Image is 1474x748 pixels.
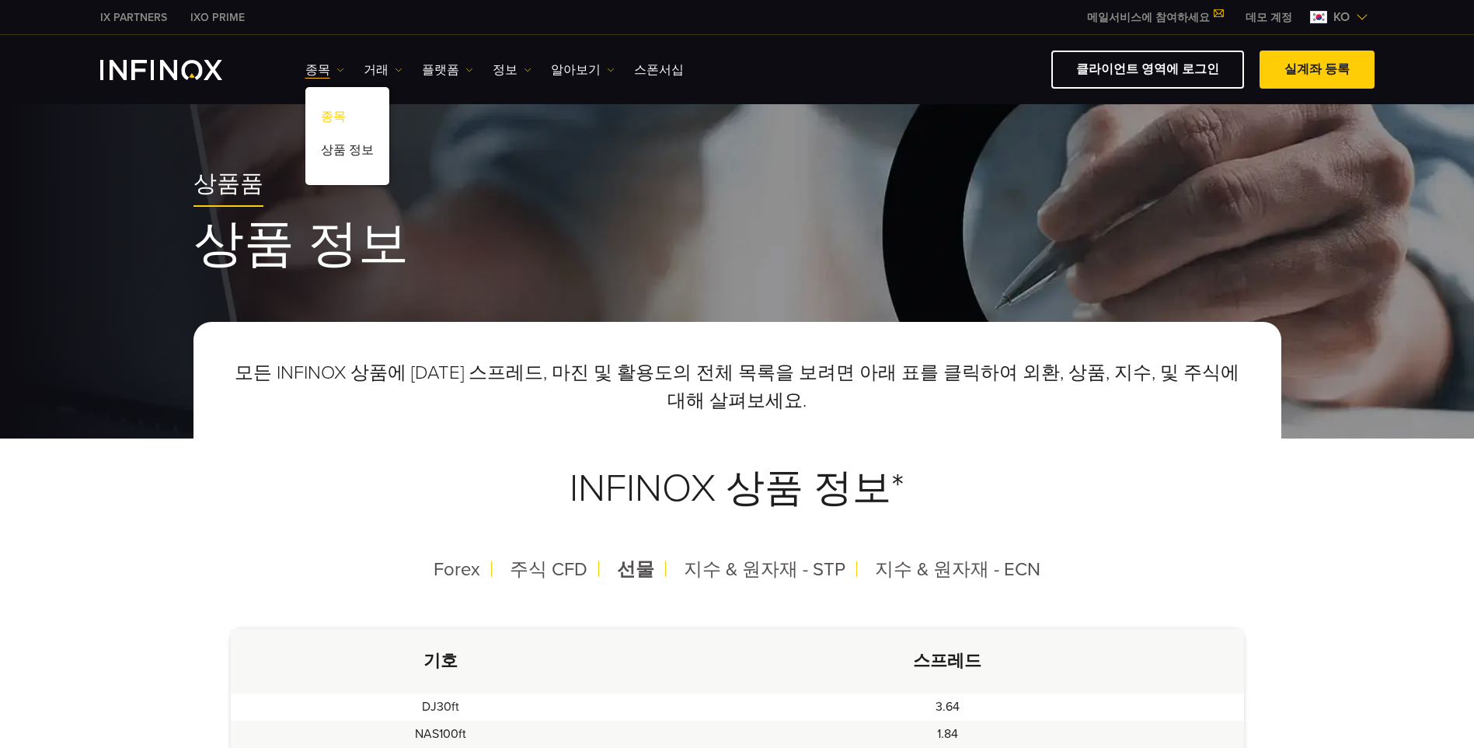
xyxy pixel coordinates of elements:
a: 메일서비스에 참여하세요 [1075,11,1234,24]
a: 상품 정보 [305,136,389,170]
td: 3.64 [651,694,1243,721]
td: NAS100ft [231,721,652,748]
a: 알아보기 [551,61,615,79]
a: INFINOX [89,9,179,26]
a: 스폰서십 [634,61,684,79]
h3: INFINOX 상품 정보* [231,428,1244,550]
span: 지수 & 원자재 - STP [684,558,845,581]
a: INFINOX [179,9,256,26]
p: 모든 INFINOX 상품에 [DATE] 스프레드, 마진 및 활용도의 전체 목록을 보려면 아래 표를 클릭하여 외환, 상품, 지수, 및 주식에 대해 살펴보세요. [231,359,1244,415]
a: 정보 [493,61,531,79]
span: Forex [434,558,480,581]
a: 플랫폼 [422,61,473,79]
a: INFINOX Logo [100,60,259,80]
span: 지수 & 원자재 - ECN [875,558,1040,581]
h1: 상품 정보 [193,218,1281,271]
a: 종목 [305,61,344,79]
a: 거래 [364,61,402,79]
th: 스프레드 [651,629,1243,694]
span: 주식 CFD [510,558,587,581]
a: 실계좌 등록 [1260,51,1375,89]
a: 종목 [305,103,389,136]
span: 선물 [617,558,654,581]
span: 상품품 [193,170,263,199]
a: INFINOX MENU [1234,9,1304,26]
span: ko [1327,8,1356,26]
th: 기호 [231,629,652,694]
a: 클라이언트 영역에 로그인 [1051,51,1244,89]
td: DJ30ft [231,694,652,721]
td: 1.84 [651,721,1243,748]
